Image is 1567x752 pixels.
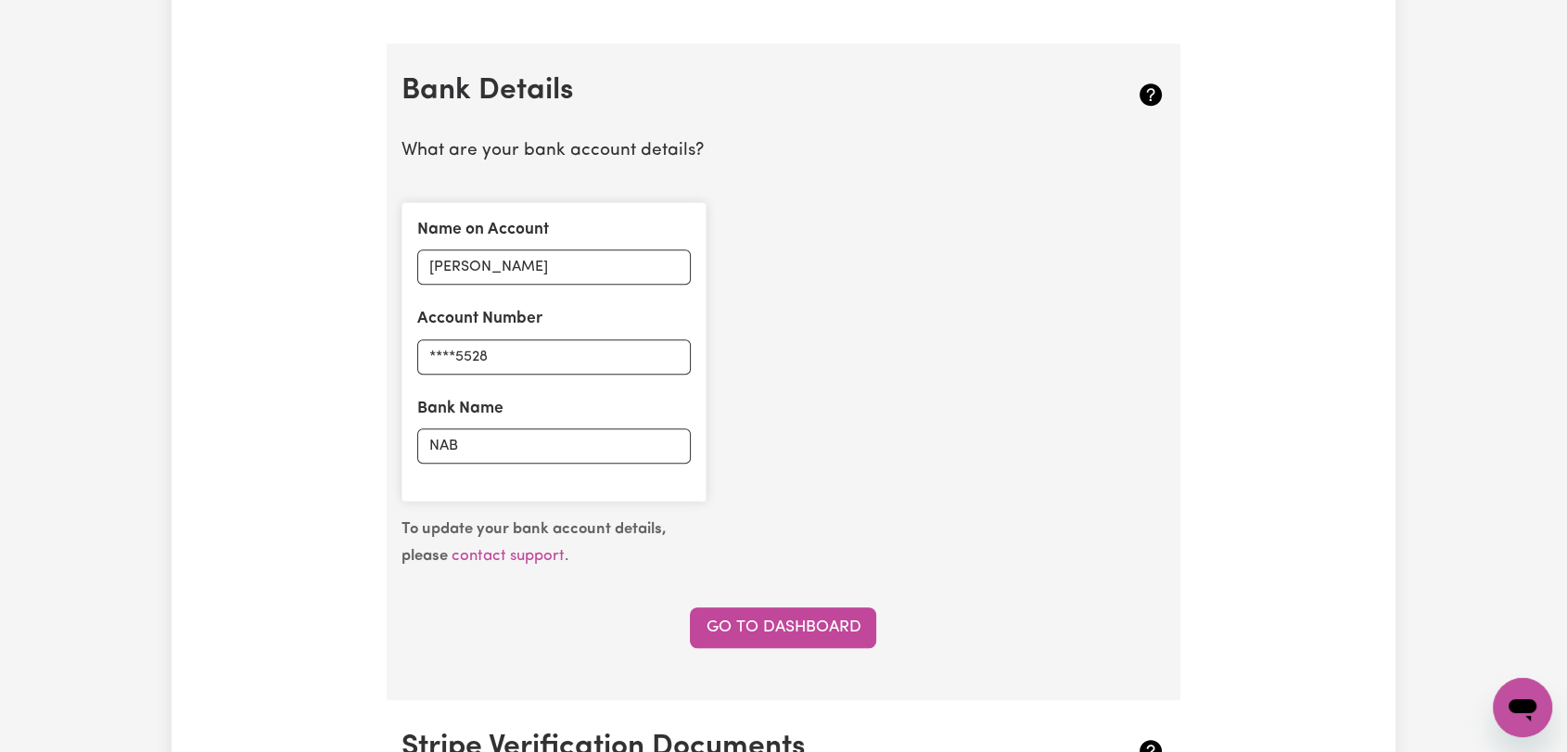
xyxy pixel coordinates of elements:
[417,339,691,375] input: e.g. 000123456
[1493,678,1552,737] iframe: Button to launch messaging window
[690,607,876,648] a: Go to Dashboard
[401,73,1038,108] h2: Bank Details
[452,548,565,564] a: contact support
[417,249,691,285] input: Holly Peers
[417,218,549,242] label: Name on Account
[401,138,1166,165] p: What are your bank account details?
[417,397,503,421] label: Bank Name
[401,521,667,564] b: To update your bank account details, please
[401,521,667,564] small: .
[417,307,542,331] label: Account Number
